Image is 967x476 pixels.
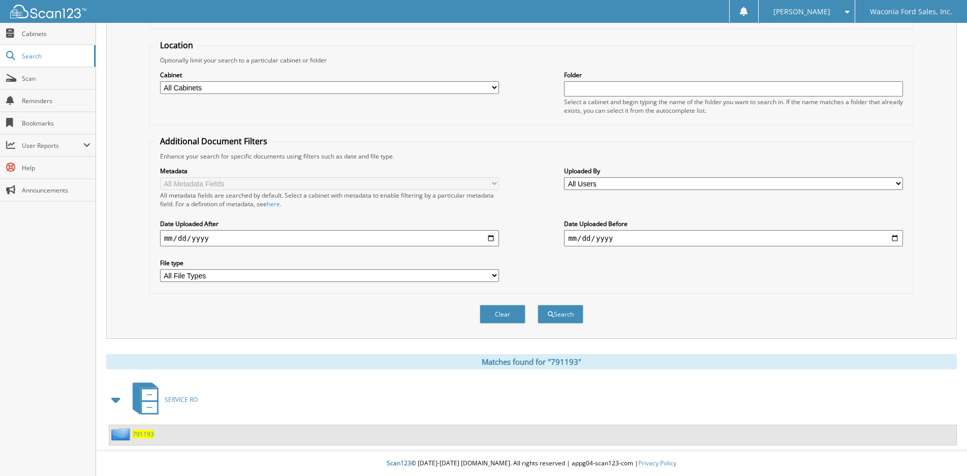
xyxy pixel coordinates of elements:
[564,219,903,228] label: Date Uploaded Before
[267,200,280,208] a: here
[155,56,909,65] div: Optionally limit your search to a particular cabinet or folder
[127,379,198,420] a: SERVICE RO
[870,9,952,15] span: Waconia Ford Sales, Inc.
[22,97,90,105] span: Reminders
[22,164,90,172] span: Help
[22,119,90,128] span: Bookmarks
[160,71,499,79] label: Cabinet
[564,167,903,175] label: Uploaded By
[160,230,499,246] input: start
[773,9,830,15] span: [PERSON_NAME]
[111,428,133,440] img: folder2.png
[22,186,90,195] span: Announcements
[22,29,90,38] span: Cabinets
[133,430,154,438] a: 791193
[22,52,89,60] span: Search
[160,167,499,175] label: Metadata
[160,191,499,208] div: All metadata fields are searched by default. Select a cabinet with metadata to enable filtering b...
[564,230,903,246] input: end
[10,5,86,18] img: scan123-logo-white.svg
[480,305,525,324] button: Clear
[155,136,272,147] legend: Additional Document Filters
[155,40,198,51] legend: Location
[160,219,499,228] label: Date Uploaded After
[916,427,967,476] iframe: Chat Widget
[106,354,957,369] div: Matches found for "791193"
[538,305,583,324] button: Search
[387,459,411,467] span: Scan123
[165,395,198,404] span: SERVICE RO
[22,141,83,150] span: User Reports
[564,71,903,79] label: Folder
[160,259,499,267] label: File type
[638,459,676,467] a: Privacy Policy
[22,74,90,83] span: Scan
[564,98,903,115] div: Select a cabinet and begin typing the name of the folder you want to search in. If the name match...
[155,152,909,161] div: Enhance your search for specific documents using filters such as date and file type.
[96,451,967,476] div: © [DATE]-[DATE] [DOMAIN_NAME]. All rights reserved | appg04-scan123-com |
